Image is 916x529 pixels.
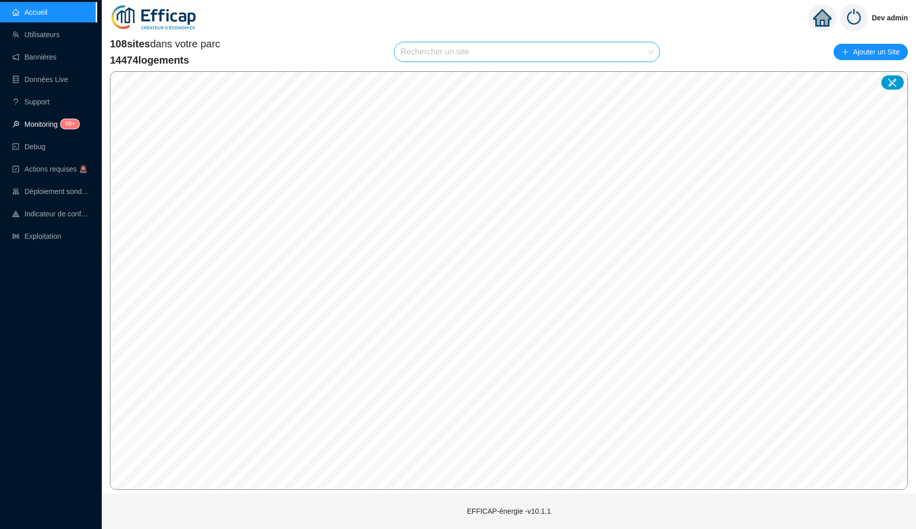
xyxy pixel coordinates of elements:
[12,75,68,83] a: databaseDonnées Live
[872,2,908,34] span: Dev admin
[12,210,90,218] a: heat-mapIndicateur de confort
[467,507,551,515] span: EFFICAP-énergie - v10.1.1
[110,53,220,67] span: 14474 logements
[12,232,61,240] a: slidersExploitation
[834,44,908,60] button: Ajouter un Site
[12,187,90,196] a: clusterDéploiement sondes
[12,165,19,173] span: check-square
[110,37,220,51] span: dans votre parc
[853,45,900,59] span: Ajouter un Site
[12,31,60,39] a: teamUtilisateurs
[12,98,49,106] a: questionSupport
[12,8,47,16] a: homeAccueil
[813,9,832,27] span: home
[12,120,76,128] a: monitorMonitoring99+
[110,72,907,489] canvas: Map
[840,4,868,32] img: power
[842,48,849,55] span: plus
[24,165,88,173] span: Actions requises 🚨
[110,38,150,49] span: 108 sites
[12,143,45,151] a: codeDebug
[61,119,79,129] sup: 115
[12,53,56,61] a: notificationBannières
